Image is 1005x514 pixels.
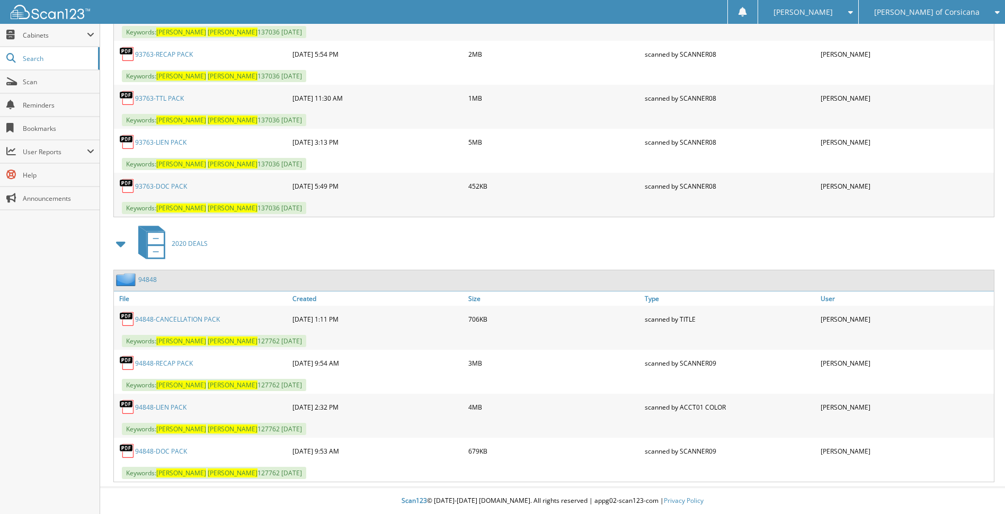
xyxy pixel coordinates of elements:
div: [DATE] 5:54 PM [290,43,466,65]
a: 94848-LIEN PACK [135,403,186,412]
img: PDF.png [119,178,135,194]
span: [PERSON_NAME] [208,116,257,125]
div: [DATE] 9:53 AM [290,440,466,462]
div: 5MB [466,131,642,153]
span: Help [23,171,94,180]
div: scanned by SCANNER08 [642,43,818,65]
div: [PERSON_NAME] [818,87,994,109]
div: [DATE] 3:13 PM [290,131,466,153]
span: Keywords: 127762 [DATE] [122,467,306,479]
span: Keywords: 127762 [DATE] [122,423,306,435]
div: [DATE] 2:32 PM [290,396,466,418]
img: PDF.png [119,90,135,106]
span: [PERSON_NAME] [208,336,257,345]
span: [PERSON_NAME] of Corsicana [874,9,980,15]
img: folder2.png [116,273,138,286]
div: 679KB [466,440,642,462]
span: Bookmarks [23,124,94,133]
div: [DATE] 9:54 AM [290,352,466,374]
span: [PERSON_NAME] [208,203,257,212]
span: Cabinets [23,31,87,40]
span: [PERSON_NAME] [156,468,206,477]
div: [DATE] 5:49 PM [290,175,466,197]
a: 94848-CANCELLATION PACK [135,315,220,324]
span: Keywords: 137036 [DATE] [122,202,306,214]
span: [PERSON_NAME] [208,468,257,477]
a: 93763-RECAP PACK [135,50,193,59]
span: Keywords: 137036 [DATE] [122,114,306,126]
span: 2020 DEALS [172,239,208,248]
a: 93763-TTL PACK [135,94,184,103]
div: 706KB [466,308,642,330]
div: [DATE] 1:11 PM [290,308,466,330]
a: 2020 DEALS [132,223,208,264]
div: [PERSON_NAME] [818,308,994,330]
a: Size [466,291,642,306]
div: [DATE] 11:30 AM [290,87,466,109]
a: Created [290,291,466,306]
div: scanned by SCANNER09 [642,352,818,374]
span: Search [23,54,93,63]
span: Reminders [23,101,94,110]
span: [PERSON_NAME] [156,424,206,433]
img: PDF.png [119,355,135,371]
span: [PERSON_NAME] [156,72,206,81]
div: 1MB [466,87,642,109]
a: 94848-DOC PACK [135,447,187,456]
div: [PERSON_NAME] [818,352,994,374]
a: 93763-DOC PACK [135,182,187,191]
img: PDF.png [119,311,135,327]
img: PDF.png [119,399,135,415]
span: Keywords: 127762 [DATE] [122,379,306,391]
a: File [114,291,290,306]
a: 94848 [138,275,157,284]
span: [PERSON_NAME] [156,380,206,389]
span: Announcements [23,194,94,203]
div: [PERSON_NAME] [818,43,994,65]
a: Privacy Policy [664,496,704,505]
span: [PERSON_NAME] [208,380,257,389]
span: Keywords: 127762 [DATE] [122,335,306,347]
div: © [DATE]-[DATE] [DOMAIN_NAME]. All rights reserved | appg02-scan123-com | [100,488,1005,514]
span: Keywords: 137036 [DATE] [122,26,306,38]
span: Scan123 [402,496,427,505]
span: [PERSON_NAME] [208,28,257,37]
div: [PERSON_NAME] [818,175,994,197]
span: [PERSON_NAME] [156,159,206,169]
iframe: Chat Widget [952,463,1005,514]
img: PDF.png [119,443,135,459]
img: PDF.png [119,46,135,62]
div: [PERSON_NAME] [818,396,994,418]
span: [PERSON_NAME] [156,28,206,37]
span: [PERSON_NAME] [156,203,206,212]
a: 94848-RECAP PACK [135,359,193,368]
div: 452KB [466,175,642,197]
div: scanned by ACCT01 COLOR [642,396,818,418]
div: scanned by SCANNER08 [642,87,818,109]
img: scan123-logo-white.svg [11,5,90,19]
img: PDF.png [119,134,135,150]
div: 4MB [466,396,642,418]
div: scanned by SCANNER09 [642,440,818,462]
span: User Reports [23,147,87,156]
span: Keywords: 137036 [DATE] [122,158,306,170]
span: [PERSON_NAME] [208,424,257,433]
span: Scan [23,77,94,86]
span: [PERSON_NAME] [208,72,257,81]
div: scanned by SCANNER08 [642,131,818,153]
a: 93763-LIEN PACK [135,138,186,147]
span: Keywords: 137036 [DATE] [122,70,306,82]
div: scanned by SCANNER08 [642,175,818,197]
div: 3MB [466,352,642,374]
span: [PERSON_NAME] [208,159,257,169]
span: [PERSON_NAME] [156,116,206,125]
div: 2MB [466,43,642,65]
div: [PERSON_NAME] [818,440,994,462]
div: [PERSON_NAME] [818,131,994,153]
a: User [818,291,994,306]
span: [PERSON_NAME] [156,336,206,345]
span: [PERSON_NAME] [773,9,833,15]
a: Type [642,291,818,306]
div: scanned by TITLE [642,308,818,330]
